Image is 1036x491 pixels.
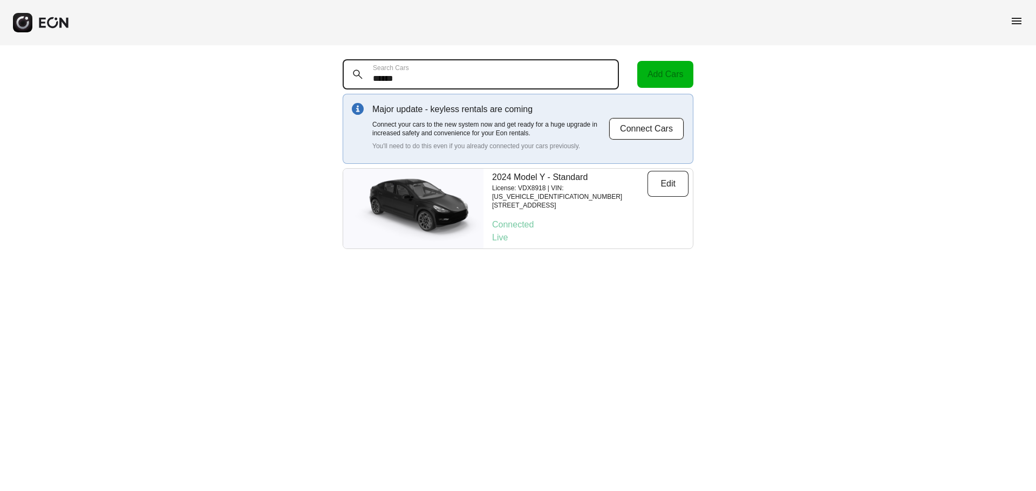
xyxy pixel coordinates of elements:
[492,201,647,210] p: [STREET_ADDRESS]
[492,171,647,184] p: 2024 Model Y - Standard
[343,174,483,244] img: car
[352,103,364,115] img: info
[372,142,609,150] p: You'll need to do this even if you already connected your cars previously.
[1010,15,1023,27] span: menu
[373,64,409,72] label: Search Cars
[492,218,689,231] p: Connected
[609,117,684,140] button: Connect Cars
[492,184,647,201] p: License: VDX8918 | VIN: [US_VEHICLE_IDENTIFICATION_NUMBER]
[372,103,609,116] p: Major update - keyless rentals are coming
[372,120,609,137] p: Connect your cars to the new system now and get ready for a huge upgrade in increased safety and ...
[492,231,689,244] p: Live
[647,171,689,197] button: Edit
